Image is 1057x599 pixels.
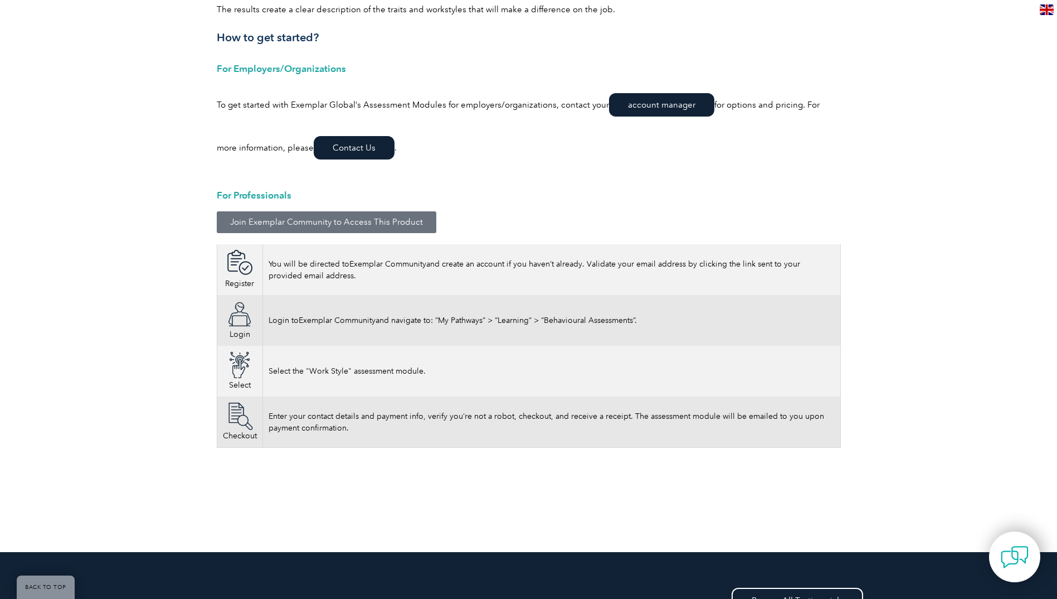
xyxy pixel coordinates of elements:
td: Login to and navigate to: “My Pathways” > “Learning” > “Behavioural Assessments”. [262,295,840,346]
a: Join Exemplar Community to Access This Product [217,211,436,233]
span: To get started with Exemplar Global’s Assessment Modules for employers/organizations, contact you... [217,100,820,153]
a: BACK TO TOP [17,576,75,599]
h4: For Employers/Organizations [217,64,841,74]
td: Enter your contact details and payment info, verify you’re not a robot, checkout, and receive a r... [262,397,840,448]
td: Register [217,244,262,295]
img: contact-chat.png [1001,543,1029,571]
a: Exemplar Community [349,259,426,269]
span: Join Exemplar Community to Access This Product [230,218,423,226]
p: The results create a clear description of the traits and workstyles that will make a difference o... [217,3,841,16]
a: Contact Us [314,136,394,160]
h4: For Professionals [217,191,841,200]
td: Select [217,346,262,397]
td: Select the "Work Style" assessment module. [262,346,840,397]
td: You will be directed to and create an account if you haven’t already. Validate your email address... [262,244,840,295]
img: en [1040,4,1054,15]
td: Checkout [217,397,262,448]
h3: How to get started? [217,31,841,45]
a: Exemplar Community [299,316,376,325]
a: account manager [609,93,714,117]
td: Login [217,295,262,346]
